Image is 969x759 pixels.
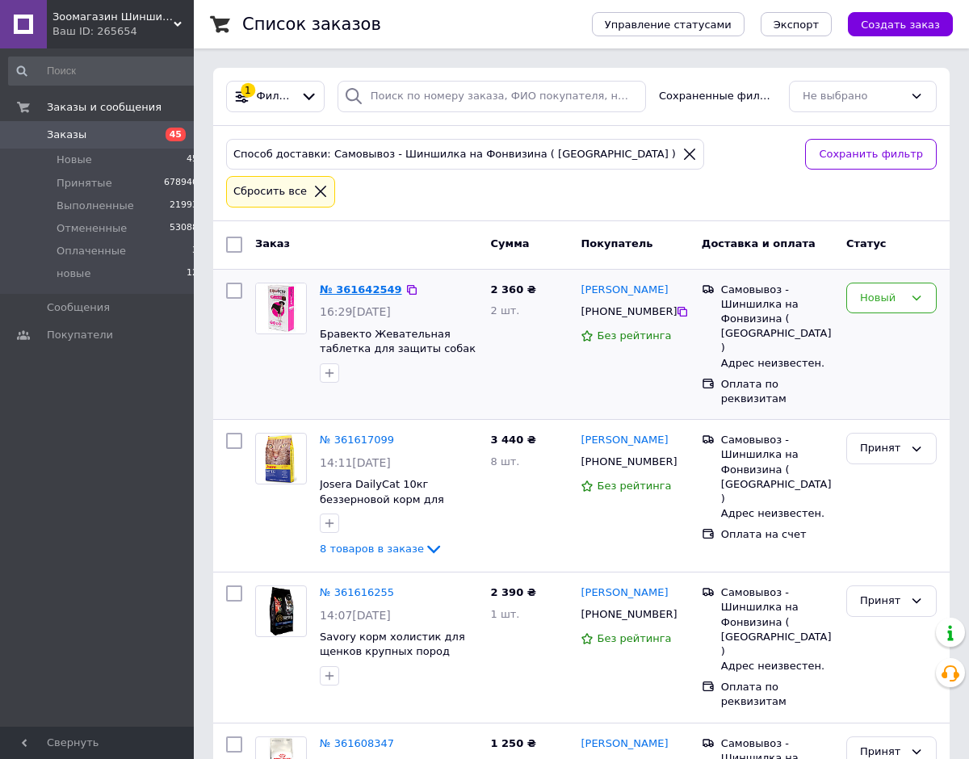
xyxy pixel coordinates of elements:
span: Заказы и сообщения [47,100,161,115]
a: № 361616255 [320,586,394,598]
a: Бравекто Жевательная таблетка для защиты собак от клещей и блох 40 -56 кг [320,328,476,370]
a: № 361608347 [320,737,394,749]
span: Фильтры [257,89,295,104]
span: 21993 [170,199,198,213]
a: Фото товару [255,585,307,637]
span: Доставка и оплата [702,237,816,250]
div: Оплата на счет [721,527,833,542]
span: 14:11[DATE] [320,456,391,469]
span: новые [57,266,90,281]
div: Адрес неизвестен. [721,506,833,521]
span: Заказы [47,128,86,142]
span: Статус [846,237,887,250]
div: [PHONE_NUMBER] [577,451,676,472]
span: Сообщения [47,300,110,315]
div: Ваш ID: 265654 [52,24,194,39]
span: Оплаченные [57,244,126,258]
span: Принятые [57,176,112,191]
span: 1 шт. [490,608,519,620]
div: Принят [860,440,904,457]
span: Покупатели [47,328,113,342]
div: Принят [860,593,904,610]
span: Без рейтинга [597,329,671,342]
a: [PERSON_NAME] [581,736,668,752]
span: 3 [192,244,198,258]
input: Поиск [8,57,199,86]
div: Самовывоз - Шиншилка на Фонвизина ( [GEOGRAPHIC_DATA] ) [721,585,833,659]
span: 3 440 ₴ [490,434,535,446]
div: [PHONE_NUMBER] [577,604,676,625]
span: Отмененные [57,221,127,236]
a: Фото товару [255,433,307,484]
a: Создать заказ [832,18,953,30]
span: 12 [187,266,198,281]
input: Поиск по номеру заказа, ФИО покупателя, номеру телефона, Email, номеру накладной [338,81,646,112]
div: Сбросить все [230,183,310,200]
span: 2 390 ₴ [490,586,535,598]
div: [PHONE_NUMBER] [577,301,676,322]
img: Фото товару [265,434,298,484]
span: 1 250 ₴ [490,737,535,749]
span: Управление статусами [605,19,732,31]
span: 2 шт. [490,304,519,317]
a: [PERSON_NAME] [581,283,668,298]
a: Savory корм холистик для щенков крупных пород 12кг (индейка и курица) [320,631,465,673]
span: Покупатель [581,237,652,250]
a: № 361642549 [320,283,402,296]
div: Адрес неизвестен. [721,659,833,673]
span: Заказ [255,237,290,250]
div: Новый [860,290,904,307]
button: Экспорт [761,12,832,36]
div: Самовывоз - Шиншилка на Фонвизина ( [GEOGRAPHIC_DATA] ) [721,433,833,506]
span: Экспорт [774,19,819,31]
span: Зоомагазин Шиншилка - Дискаунтер зоотоваров.Корма для кошек и собак. Ветеринарная аптека [52,10,174,24]
span: 8 шт. [490,455,519,468]
div: Самовывоз - Шиншилка на Фонвизина ( [GEOGRAPHIC_DATA] ) [721,283,833,356]
span: 45 [187,153,198,167]
a: [PERSON_NAME] [581,433,668,448]
div: Оплата по реквизитам [721,377,833,406]
div: Не выбрано [803,88,904,105]
span: 8 товаров в заказе [320,543,424,555]
span: Создать заказ [861,19,940,31]
span: 14:07[DATE] [320,609,391,622]
span: Без рейтинга [597,632,671,644]
button: Создать заказ [848,12,953,36]
div: 1 [241,83,255,98]
div: Способ доставки: Самовывоз - Шиншилка на Фонвизина ( [GEOGRAPHIC_DATA] ) [230,146,679,163]
span: Сумма [490,237,529,250]
a: Фото товару [255,283,307,334]
a: № 361617099 [320,434,394,446]
button: Управление статусами [592,12,745,36]
div: Адрес неизвестен. [721,356,833,371]
button: Сохранить фильтр [805,139,937,170]
a: [PERSON_NAME] [581,585,668,601]
span: Выполненные [57,199,134,213]
span: Новые [57,153,92,167]
div: Оплата по реквизитам [721,680,833,709]
a: 8 товаров в заказе [320,543,443,555]
h1: Список заказов [242,15,381,34]
span: Сохраненные фильтры: [659,89,776,104]
span: 678940 [164,176,198,191]
span: Без рейтинга [597,480,671,492]
span: Сохранить фильтр [819,146,923,163]
span: 16:29[DATE] [320,305,391,318]
span: 45 [166,128,186,141]
img: Фото товару [266,586,296,636]
a: Josera DailyCat 10кг беззерновой корм для кошек (птица) [320,478,444,520]
img: Фото товару [256,283,306,333]
span: 2 360 ₴ [490,283,535,296]
span: 53088 [170,221,198,236]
